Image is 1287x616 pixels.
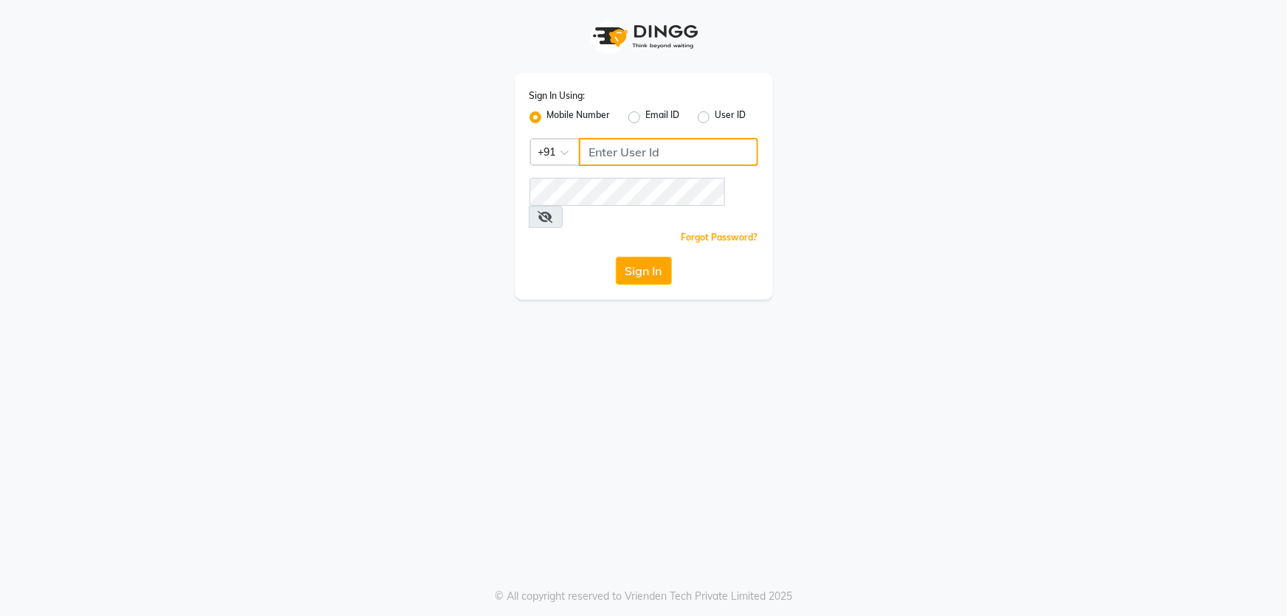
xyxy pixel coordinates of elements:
[585,15,703,58] img: logo1.svg
[646,108,680,126] label: Email ID
[579,138,758,166] input: Username
[616,257,672,285] button: Sign In
[530,89,586,103] label: Sign In Using:
[530,178,725,206] input: Username
[715,108,746,126] label: User ID
[547,108,611,126] label: Mobile Number
[681,232,758,243] a: Forgot Password?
